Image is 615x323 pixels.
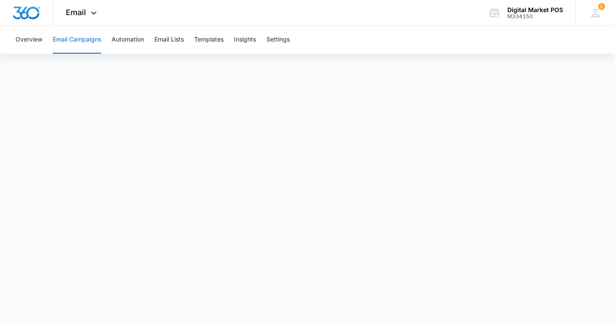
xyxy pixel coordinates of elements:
[234,26,256,54] button: Insights
[66,8,86,17] span: Email
[507,6,563,13] div: account name
[16,26,42,54] button: Overview
[507,13,563,19] div: account id
[194,26,224,54] button: Templates
[154,26,184,54] button: Email Lists
[53,26,101,54] button: Email Campaigns
[266,26,290,54] button: Settings
[112,26,144,54] button: Automation
[598,3,605,10] span: 1
[598,3,605,10] div: notifications count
